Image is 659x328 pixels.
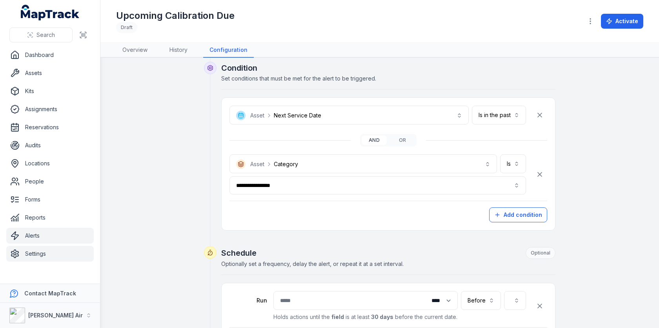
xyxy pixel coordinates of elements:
label: Run [229,297,267,304]
a: Settings [6,246,94,262]
div: Draft [116,22,137,33]
a: Overview [116,43,154,58]
a: History [163,43,194,58]
button: or [390,136,415,145]
a: Audits [6,137,94,153]
strong: [PERSON_NAME] Air [28,312,83,319]
h2: Schedule [221,247,555,259]
a: Assignments [6,101,94,117]
button: Add condition [489,207,547,222]
a: Alerts [6,228,94,244]
div: Optional [526,247,555,259]
strong: field [331,313,344,320]
button: Is in the past [472,106,526,125]
h2: Condition [221,62,555,73]
a: Configuration [203,43,254,58]
button: and [362,136,387,145]
a: MapTrack [21,5,80,20]
p: Holds actions until the is at least before the current date. [273,313,526,321]
button: Is [500,154,526,173]
a: Forms [6,192,94,207]
a: Locations [6,156,94,171]
a: Reservations [6,119,94,135]
button: AssetNext Service Date [229,106,469,125]
strong: 30 days [371,313,393,320]
button: AssetCategory [229,154,497,173]
a: People [6,174,94,189]
a: Dashboard [6,47,94,63]
span: Search [36,31,55,39]
button: Search [9,27,73,42]
span: Optionally set a frequency, delay the alert, or repeat it at a set interval. [221,260,404,267]
h1: Upcoming Calibration Due [116,9,235,22]
button: Before [461,291,501,310]
a: Reports [6,210,94,225]
a: Kits [6,83,94,99]
a: Assets [6,65,94,81]
span: Set conditions that must be met for the alert to be triggered. [221,75,376,82]
button: Activate [601,14,643,29]
strong: Contact MapTrack [24,290,76,297]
